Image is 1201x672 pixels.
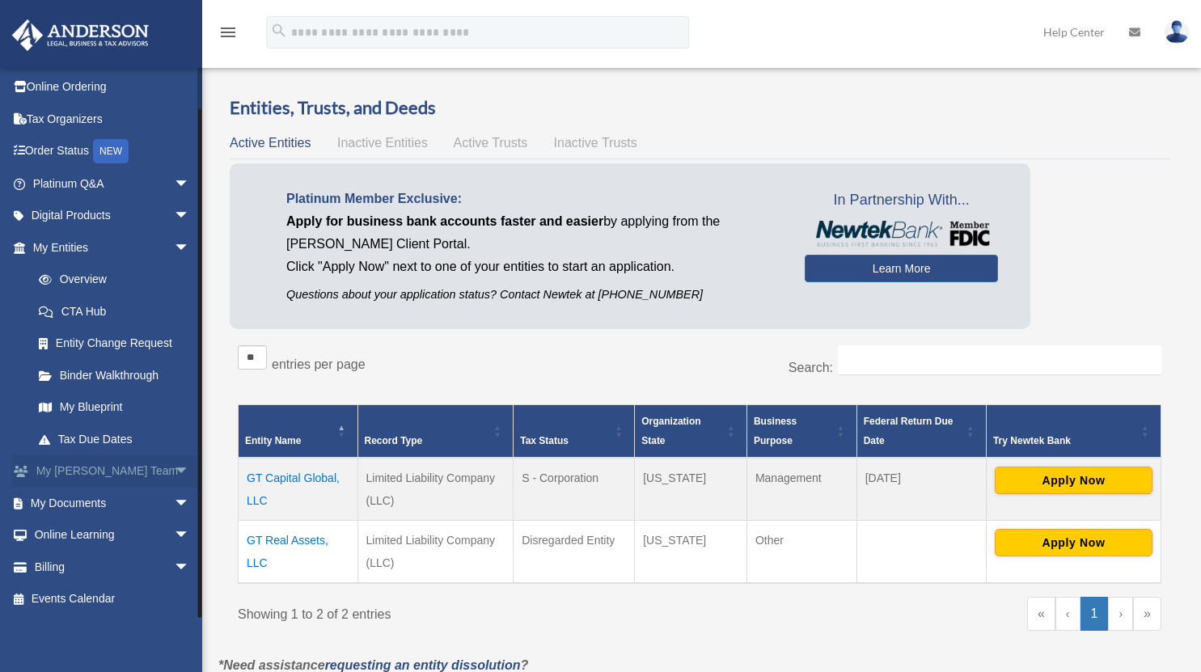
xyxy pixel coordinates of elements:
[514,405,635,459] th: Tax Status: Activate to sort
[993,431,1136,450] div: Try Newtek Bank
[286,285,780,305] p: Questions about your application status? Contact Newtek at [PHONE_NUMBER]
[11,487,214,519] a: My Documentsarrow_drop_down
[357,405,514,459] th: Record Type: Activate to sort
[454,136,528,150] span: Active Trusts
[230,95,1169,120] h3: Entities, Trusts, and Deeds
[805,255,998,282] a: Learn More
[23,295,206,328] a: CTA Hub
[270,22,288,40] i: search
[635,521,747,584] td: [US_STATE]
[23,423,206,455] a: Tax Due Dates
[174,519,206,552] span: arrow_drop_down
[864,416,954,446] span: Federal Return Due Date
[554,136,637,150] span: Inactive Trusts
[986,405,1161,459] th: Try Newtek Bank : Activate to sort
[218,658,528,672] em: *Need assistance ?
[1165,20,1189,44] img: User Pic
[218,23,238,42] i: menu
[23,264,198,296] a: Overview
[805,188,998,213] span: In Partnership With...
[23,359,206,391] a: Binder Walkthrough
[357,458,514,521] td: Limited Liability Company (LLC)
[641,416,700,446] span: Organization State
[218,28,238,42] a: menu
[325,658,521,672] a: requesting an entity dissolution
[789,361,833,374] label: Search:
[174,231,206,264] span: arrow_drop_down
[11,583,214,615] a: Events Calendar
[365,435,423,446] span: Record Type
[754,416,797,446] span: Business Purpose
[286,256,780,278] p: Click "Apply Now" next to one of your entities to start an application.
[11,519,214,552] a: Online Learningarrow_drop_down
[11,231,206,264] a: My Entitiesarrow_drop_down
[7,19,154,51] img: Anderson Advisors Platinum Portal
[746,458,856,521] td: Management
[23,328,206,360] a: Entity Change Request
[813,221,990,247] img: NewtekBankLogoSM.png
[995,529,1152,556] button: Apply Now
[245,435,301,446] span: Entity Name
[11,551,214,583] a: Billingarrow_drop_down
[239,405,358,459] th: Entity Name: Activate to invert sorting
[514,458,635,521] td: S - Corporation
[11,167,214,200] a: Platinum Q&Aarrow_drop_down
[286,214,603,228] span: Apply for business bank accounts faster and easier
[357,521,514,584] td: Limited Liability Company (LLC)
[174,487,206,520] span: arrow_drop_down
[11,455,214,488] a: My [PERSON_NAME] Teamarrow_drop_down
[856,405,986,459] th: Federal Return Due Date: Activate to sort
[286,188,780,210] p: Platinum Member Exclusive:
[93,139,129,163] div: NEW
[174,167,206,201] span: arrow_drop_down
[635,405,747,459] th: Organization State: Activate to sort
[514,521,635,584] td: Disregarded Entity
[995,467,1152,494] button: Apply Now
[272,357,366,371] label: entries per page
[23,391,206,424] a: My Blueprint
[635,458,747,521] td: [US_STATE]
[230,136,311,150] span: Active Entities
[11,71,214,104] a: Online Ordering
[337,136,428,150] span: Inactive Entities
[239,458,358,521] td: GT Capital Global, LLC
[856,458,986,521] td: [DATE]
[174,551,206,584] span: arrow_drop_down
[286,210,780,256] p: by applying from the [PERSON_NAME] Client Portal.
[11,200,214,232] a: Digital Productsarrow_drop_down
[746,521,856,584] td: Other
[11,135,214,168] a: Order StatusNEW
[174,200,206,233] span: arrow_drop_down
[1027,597,1055,631] a: First
[174,455,206,488] span: arrow_drop_down
[520,435,569,446] span: Tax Status
[746,405,856,459] th: Business Purpose: Activate to sort
[239,521,358,584] td: GT Real Assets, LLC
[238,597,687,626] div: Showing 1 to 2 of 2 entries
[11,103,214,135] a: Tax Organizers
